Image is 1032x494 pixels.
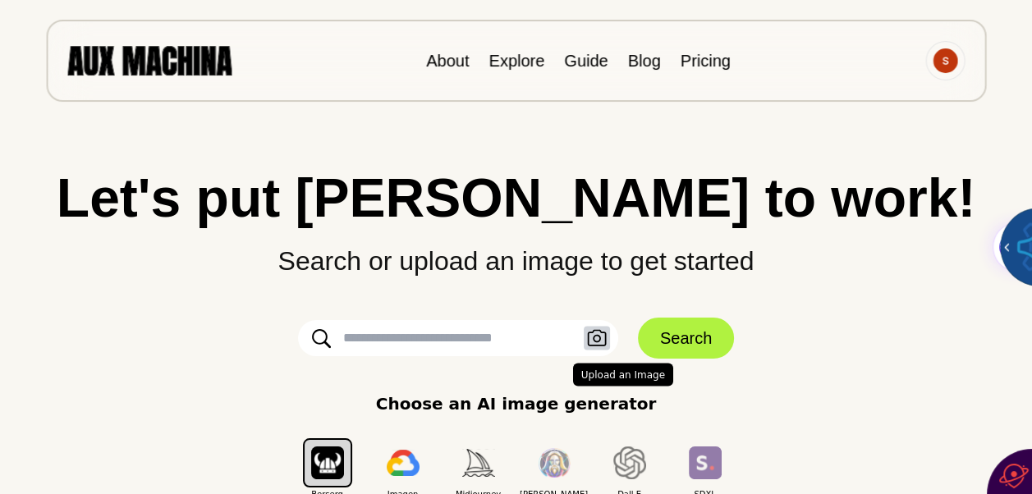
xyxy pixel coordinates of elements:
button: Upload an Image [584,327,610,350]
h1: Let's put [PERSON_NAME] to work! [33,171,999,225]
span: Upload an Image [573,363,673,386]
a: About [426,52,469,70]
img: Avatar [933,48,957,73]
img: Imagen [387,450,420,476]
a: Blog [628,52,661,70]
p: Choose an AI image generator [376,391,657,416]
button: Search [638,318,734,359]
img: Leonardo [538,448,571,478]
img: AUX MACHINA [67,46,232,75]
img: Midjourney [462,449,495,476]
img: SDXL [689,446,722,478]
img: Berserq [311,446,344,478]
img: Dall E [613,446,646,479]
a: Pricing [681,52,731,70]
p: Search or upload an image to get started [33,225,999,281]
a: Explore [488,52,544,70]
a: Guide [564,52,608,70]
